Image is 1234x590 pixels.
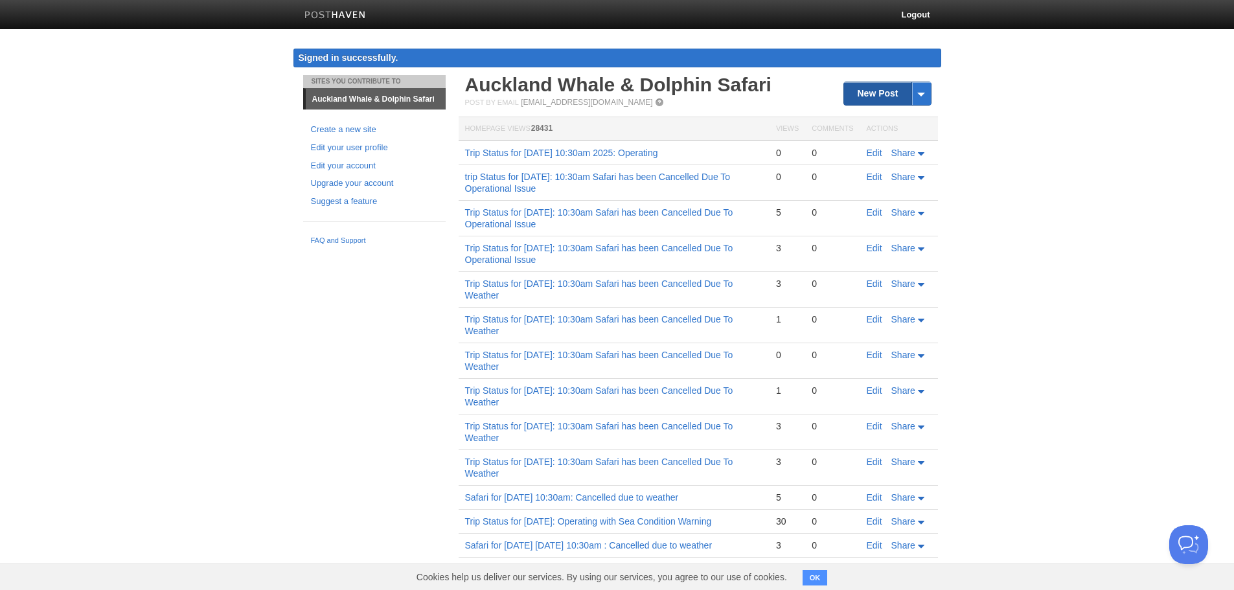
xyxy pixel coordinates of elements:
[860,117,938,141] th: Actions
[465,540,713,550] a: Safari for [DATE] [DATE] 10:30am : Cancelled due to weather
[776,492,799,503] div: 5
[465,516,712,527] a: Trip Status for [DATE]: Operating with Sea Condition Warning
[812,147,853,159] div: 0
[776,539,799,551] div: 3
[891,457,915,467] span: Share
[306,89,446,109] a: Auckland Whale & Dolphin Safari
[812,313,853,325] div: 0
[776,278,799,289] div: 3
[867,350,882,360] a: Edit
[465,314,733,336] a: Trip Status for [DATE]: 10:30am Safari has been Cancelled Due To Weather
[867,207,882,218] a: Edit
[867,457,882,467] a: Edit
[867,492,882,503] a: Edit
[812,492,853,503] div: 0
[803,570,828,585] button: OK
[311,235,438,247] a: FAQ and Support
[1169,525,1208,564] iframe: Help Scout Beacon - Open
[304,11,366,21] img: Posthaven-bar
[776,242,799,254] div: 3
[311,123,438,137] a: Create a new site
[867,540,882,550] a: Edit
[867,243,882,253] a: Edit
[844,82,930,105] a: New Post
[465,350,733,372] a: Trip Status for [DATE]: 10:30am Safari has been Cancelled Due To Weather
[891,350,915,360] span: Share
[465,278,733,301] a: Trip Status for [DATE]: 10:30am Safari has been Cancelled Due To Weather
[891,207,915,218] span: Share
[805,117,860,141] th: Comments
[867,148,882,158] a: Edit
[465,172,731,194] a: trip Status for [DATE]: 10:30am Safari has been Cancelled Due To Operational Issue
[776,147,799,159] div: 0
[521,98,652,107] a: [EMAIL_ADDRESS][DOMAIN_NAME]
[776,171,799,183] div: 0
[459,117,770,141] th: Homepage Views
[891,243,915,253] span: Share
[812,385,853,396] div: 0
[867,172,882,182] a: Edit
[891,148,915,158] span: Share
[776,516,799,527] div: 30
[465,421,733,443] a: Trip Status for [DATE]: 10:30am Safari has been Cancelled Due To Weather
[465,148,658,158] a: Trip Status for [DATE] 10:30am 2025: Operating
[776,207,799,218] div: 5
[465,385,733,407] a: Trip Status for [DATE]: 10:30am Safari has been Cancelled Due To Weather
[812,456,853,468] div: 0
[867,278,882,289] a: Edit
[293,49,941,67] div: Signed in successfully.
[465,457,733,479] a: Trip Status for [DATE]: 10:30am Safari has been Cancelled Due To Weather
[867,516,882,527] a: Edit
[776,456,799,468] div: 3
[812,516,853,527] div: 0
[776,313,799,325] div: 1
[812,171,853,183] div: 0
[465,98,519,106] span: Post by Email
[531,124,553,133] span: 28431
[311,159,438,173] a: Edit your account
[891,492,915,503] span: Share
[891,314,915,324] span: Share
[812,420,853,432] div: 0
[776,385,799,396] div: 1
[311,141,438,155] a: Edit your user profile
[891,278,915,289] span: Share
[867,314,882,324] a: Edit
[812,207,853,218] div: 0
[776,349,799,361] div: 0
[891,540,915,550] span: Share
[311,177,438,190] a: Upgrade your account
[891,172,915,182] span: Share
[812,278,853,289] div: 0
[867,421,882,431] a: Edit
[891,421,915,431] span: Share
[770,117,805,141] th: Views
[465,207,733,229] a: Trip Status for [DATE]: 10:30am Safari has been Cancelled Due To Operational Issue
[891,516,915,527] span: Share
[812,349,853,361] div: 0
[867,385,882,396] a: Edit
[812,539,853,551] div: 0
[465,74,771,95] a: Auckland Whale & Dolphin Safari
[812,242,853,254] div: 0
[465,492,679,503] a: Safari for [DATE] 10:30am: Cancelled due to weather
[404,564,800,590] span: Cookies help us deliver our services. By using our services, you agree to our use of cookies.
[776,420,799,432] div: 3
[311,195,438,209] a: Suggest a feature
[303,75,446,88] li: Sites You Contribute To
[465,243,733,265] a: Trip Status for [DATE]: 10:30am Safari has been Cancelled Due To Operational Issue
[891,385,915,396] span: Share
